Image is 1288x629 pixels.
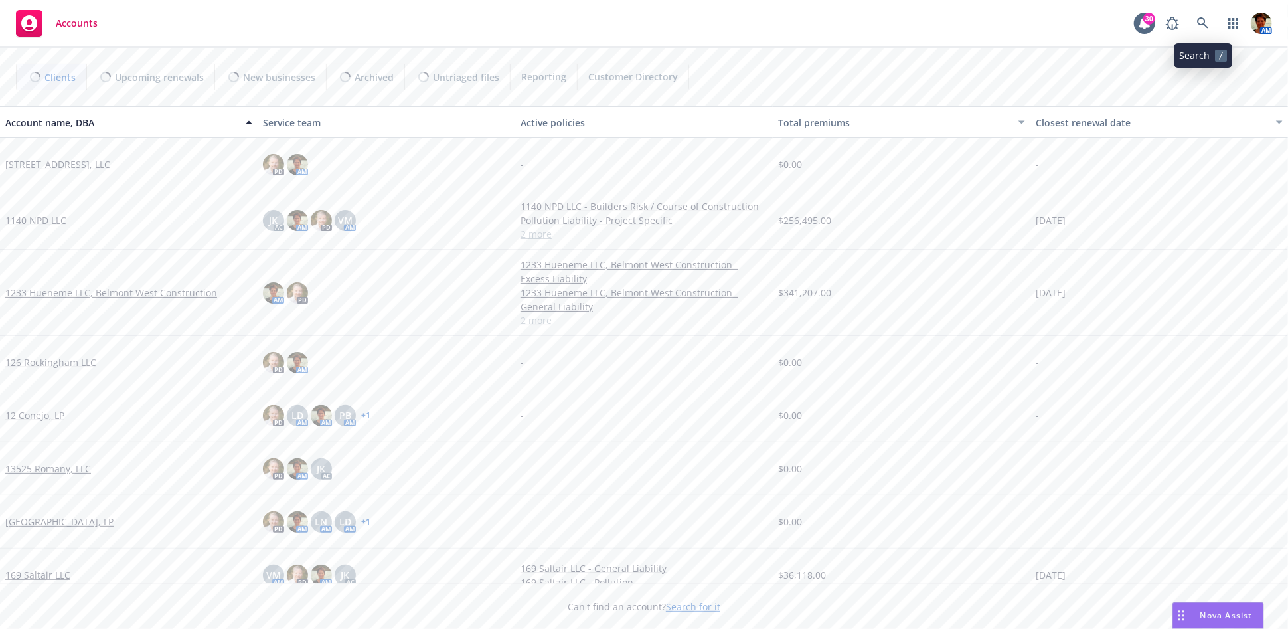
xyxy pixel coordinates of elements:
a: + 1 [361,412,370,420]
span: Customer Directory [588,70,678,84]
a: [STREET_ADDRESS], LLC [5,157,110,171]
span: $341,207.00 [778,286,831,300]
span: - [1036,408,1039,422]
span: VM [266,568,281,582]
span: - [1036,157,1039,171]
span: - [521,157,524,171]
img: photo [263,282,284,304]
img: photo [1251,13,1272,34]
span: Accounts [56,18,98,29]
a: 1233 Hueneme LLC, Belmont West Construction - Excess Liability [521,258,767,286]
a: Report a Bug [1159,10,1186,37]
img: photo [287,282,308,304]
div: Account name, DBA [5,116,238,130]
span: $0.00 [778,355,802,369]
span: Reporting [521,70,566,84]
button: Nova Assist [1172,602,1264,629]
span: Nova Assist [1200,610,1253,621]
a: [GEOGRAPHIC_DATA], LP [5,515,114,529]
div: Total premiums [778,116,1010,130]
span: [DATE] [1036,213,1066,227]
a: 1233 Hueneme LLC, Belmont West Construction [5,286,217,300]
a: 1140 NPD LLC [5,213,66,227]
a: 169 Saltair LLC [5,568,70,582]
span: - [521,462,524,476]
span: - [521,355,524,369]
a: 1233 Hueneme LLC, Belmont West Construction - General Liability [521,286,767,314]
a: 169 Saltair LLC - Pollution [521,575,767,589]
span: PB [339,408,351,422]
span: [DATE] [1036,286,1066,300]
div: Closest renewal date [1036,116,1268,130]
img: photo [287,210,308,231]
img: photo [287,154,308,175]
span: - [1036,515,1039,529]
a: 12 Conejo, LP [5,408,64,422]
span: - [1036,355,1039,369]
a: Pollution Liability - Project Specific [521,213,767,227]
div: Service team [263,116,510,130]
img: photo [311,210,332,231]
span: - [521,515,524,529]
span: LD [339,515,351,529]
img: photo [287,511,308,533]
div: Active policies [521,116,767,130]
span: [DATE] [1036,568,1066,582]
span: VM [338,213,353,227]
button: Closest renewal date [1030,106,1288,138]
a: 169 Saltair LLC - General Liability [521,561,767,575]
button: Active policies [515,106,773,138]
img: photo [263,458,284,480]
button: Total premiums [773,106,1030,138]
span: LD [291,408,303,422]
img: photo [287,565,308,586]
span: Upcoming renewals [115,70,204,84]
a: 126 Rockingham LLC [5,355,96,369]
span: JK [317,462,326,476]
a: 2 more [521,314,767,327]
a: 1140 NPD LLC - Builders Risk / Course of Construction [521,199,767,213]
span: New businesses [243,70,315,84]
img: photo [311,405,332,426]
div: Drag to move [1173,603,1190,628]
span: JK [341,568,350,582]
a: Search [1190,10,1216,37]
img: photo [287,458,308,480]
img: photo [287,352,308,373]
a: Switch app [1220,10,1247,37]
span: - [1036,462,1039,476]
span: Untriaged files [433,70,499,84]
span: - [521,408,524,422]
img: photo [263,352,284,373]
span: $0.00 [778,515,802,529]
button: Service team [258,106,515,138]
span: Can't find an account? [568,600,720,614]
a: 2 more [521,227,767,241]
span: LN [315,515,328,529]
img: photo [263,154,284,175]
span: $0.00 [778,462,802,476]
span: Clients [44,70,76,84]
span: JK [270,213,278,227]
span: $256,495.00 [778,213,831,227]
span: $0.00 [778,408,802,422]
a: 13525 Romany, LLC [5,462,91,476]
img: photo [311,565,332,586]
span: $36,118.00 [778,568,826,582]
span: Archived [355,70,394,84]
span: $0.00 [778,157,802,171]
a: Search for it [666,600,720,613]
div: 30 [1143,13,1155,25]
img: photo [263,511,284,533]
img: photo [263,405,284,426]
a: Accounts [11,5,103,42]
a: + 1 [361,518,370,526]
